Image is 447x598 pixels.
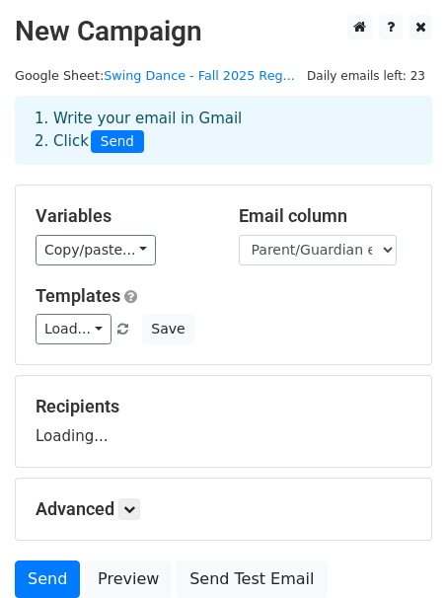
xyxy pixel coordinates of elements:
[300,68,432,83] a: Daily emails left: 23
[36,285,120,306] a: Templates
[36,396,411,447] div: Loading...
[20,108,427,153] div: 1. Write your email in Gmail 2. Click
[15,15,432,48] h2: New Campaign
[91,130,144,154] span: Send
[239,205,412,227] h5: Email column
[36,205,209,227] h5: Variables
[85,561,172,598] a: Preview
[36,235,156,265] a: Copy/paste...
[36,314,112,344] a: Load...
[142,314,193,344] button: Save
[300,65,432,87] span: Daily emails left: 23
[104,68,295,83] a: Swing Dance - Fall 2025 Reg...
[15,68,295,83] small: Google Sheet:
[36,498,411,520] h5: Advanced
[36,396,411,417] h5: Recipients
[177,561,327,598] a: Send Test Email
[15,561,80,598] a: Send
